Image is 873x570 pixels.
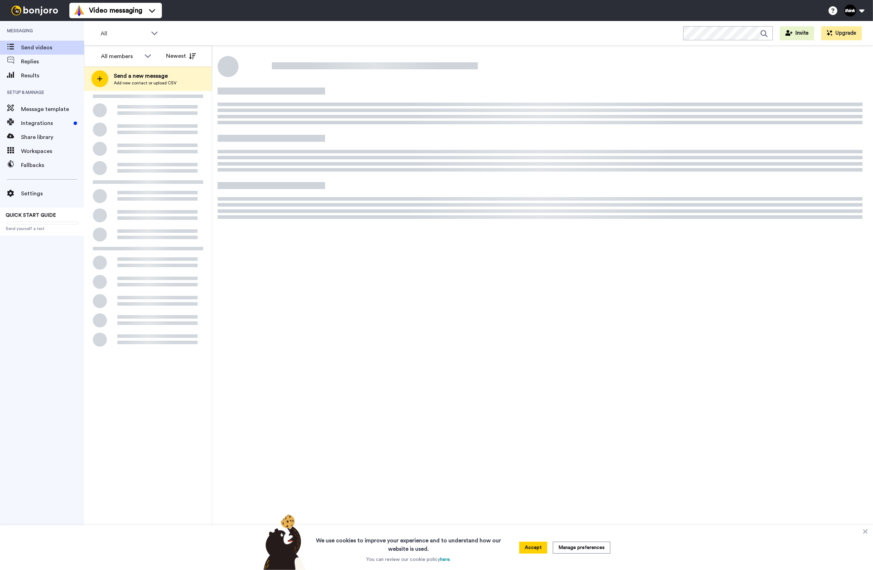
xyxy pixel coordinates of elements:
[114,80,177,86] span: Add new contact or upload CSV
[74,5,85,16] img: vm-color.svg
[780,26,814,40] button: Invite
[21,71,84,80] span: Results
[114,72,177,80] span: Send a new message
[21,43,84,52] span: Send videos
[21,105,84,113] span: Message template
[440,557,450,562] a: here
[21,57,84,66] span: Replies
[519,542,547,554] button: Accept
[6,226,78,231] span: Send yourself a test
[309,532,508,553] h3: We use cookies to improve your experience and to understand how our website is used.
[89,6,142,15] span: Video messaging
[21,189,84,198] span: Settings
[8,6,61,15] img: bj-logo-header-white.svg
[257,514,309,570] img: bear-with-cookie.png
[21,133,84,141] span: Share library
[6,213,56,218] span: QUICK START GUIDE
[21,119,71,127] span: Integrations
[161,49,201,63] button: Newest
[821,26,862,40] button: Upgrade
[553,542,610,554] button: Manage preferences
[101,29,147,38] span: All
[366,556,451,563] p: You can review our cookie policy .
[101,52,141,61] div: All members
[21,161,84,169] span: Fallbacks
[21,147,84,155] span: Workspaces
